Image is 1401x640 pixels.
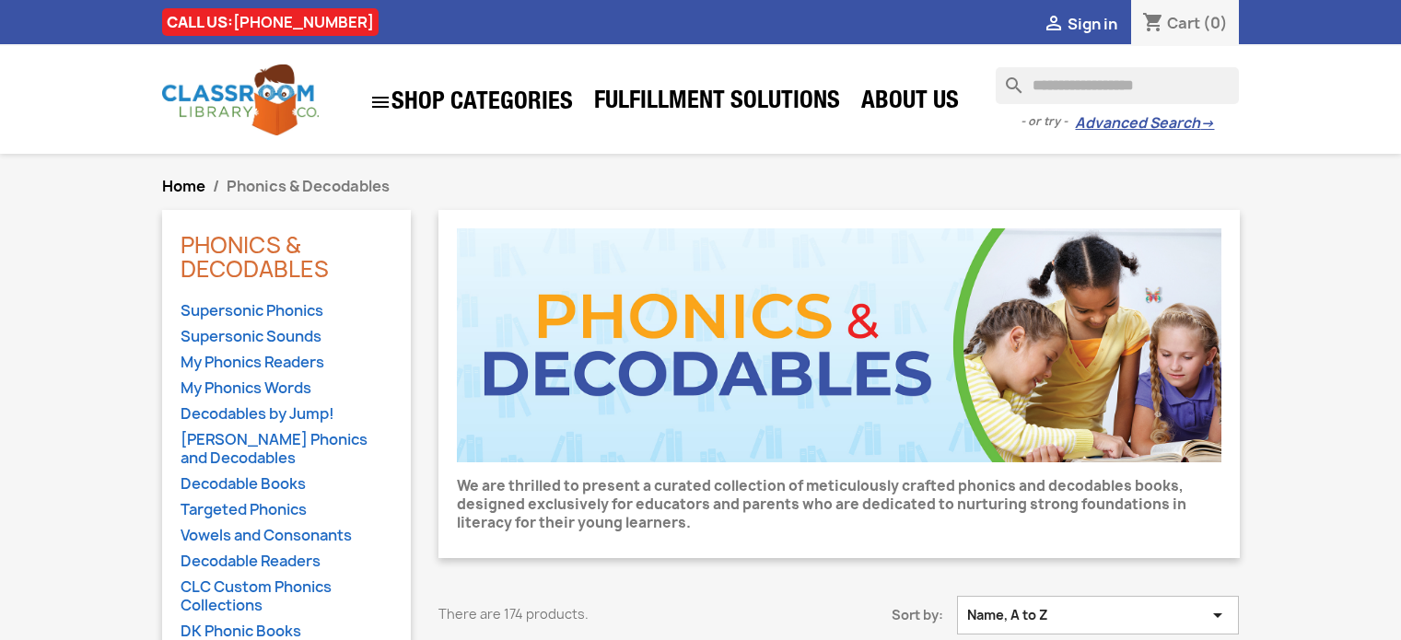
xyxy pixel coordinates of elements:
[1021,112,1075,131] span: - or try -
[181,327,392,348] a: Supersonic Sounds
[181,430,392,470] a: [PERSON_NAME] Phonics and Decodables
[1043,14,1065,36] i: 
[233,12,374,32] a: [PHONE_NUMBER]
[1075,114,1214,133] a: Advanced Search→
[181,500,392,521] a: Targeted Phonics
[227,176,390,196] span: Phonics & Decodables
[369,91,391,113] i: 
[457,477,1221,532] p: We are thrilled to present a curated collection of meticulously crafted phonics and decodables bo...
[852,85,968,122] a: About Us
[784,606,958,624] span: Sort by:
[181,378,392,400] a: My Phonics Words
[162,64,319,135] img: Classroom Library Company
[181,577,392,617] a: CLC Custom Phonics Collections
[996,67,1239,104] input: Search
[162,176,205,196] a: Home
[181,404,392,425] a: Decodables by Jump!
[181,229,329,285] a: Phonics & Decodables
[181,301,392,322] a: Supersonic Phonics
[957,596,1239,634] button: Sort by selection
[1167,13,1200,33] span: Cart
[162,8,379,36] div: CALL US:
[1200,114,1214,133] span: →
[1043,14,1117,34] a:  Sign in
[181,353,392,374] a: My Phonics Readers
[360,82,582,122] a: SHOP CATEGORIES
[1203,13,1228,33] span: (0)
[438,605,756,623] p: There are 174 products.
[1068,14,1117,34] span: Sign in
[585,85,849,122] a: Fulfillment Solutions
[1207,606,1229,624] i: 
[457,228,1221,462] img: CLC_Phonics_And_Decodables.jpg
[181,526,392,547] a: Vowels and Consonants
[996,67,1018,89] i: search
[181,552,392,573] a: Decodable Readers
[181,474,392,495] a: Decodable Books
[1142,13,1164,35] i: shopping_cart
